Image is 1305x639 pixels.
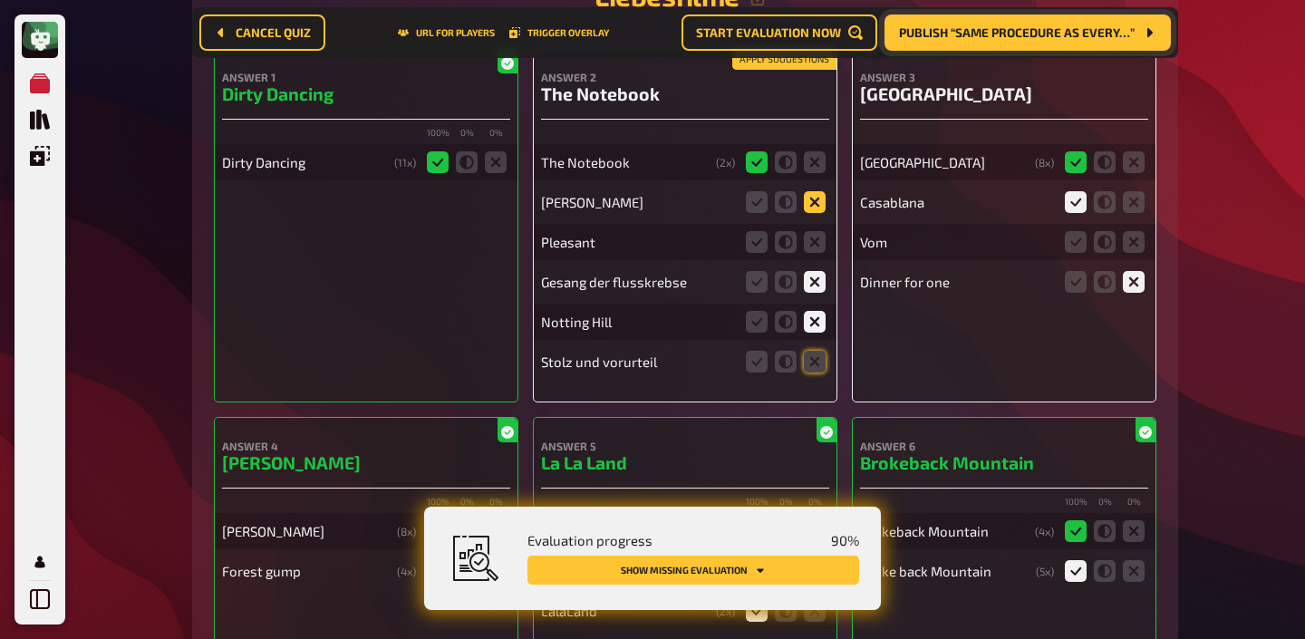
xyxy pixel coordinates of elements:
button: Publish “Same procedure as every…” [884,15,1171,51]
h4: Answer 2 [541,71,829,83]
button: Start evaluation now [681,15,877,51]
a: My Quizzes [22,65,58,102]
span: Start evaluation now [696,26,841,39]
small: 100 % [427,127,449,140]
button: Cancel Quiz [199,15,325,51]
div: Casablana [860,194,1054,210]
div: Forest gump [222,563,390,579]
h3: [PERSON_NAME] [222,452,510,473]
h3: La La Land [541,452,829,473]
h3: Dirty Dancing [222,83,510,104]
div: [PERSON_NAME] [222,523,390,539]
small: 0 % [1094,496,1116,509]
a: Overlays [22,138,58,174]
small: 0 % [485,127,507,140]
h3: [GEOGRAPHIC_DATA] [860,83,1148,104]
h4: Answer 1 [222,71,510,83]
a: Quiz Library [22,102,58,138]
div: ( 8 x) [1035,156,1054,169]
div: ( 11 x) [394,156,416,169]
div: Pleasant [541,234,735,250]
div: ( 4 x) [397,565,416,577]
span: Evaluation progress [527,532,652,548]
h3: Brokeback Mountain [860,452,1148,473]
div: The Notebook [541,154,709,170]
div: Brokeback Mountain [860,523,1028,539]
div: Dirty Dancing [222,154,387,170]
div: ( 8 x) [397,525,416,537]
div: Vom [860,234,1054,250]
small: 0 % [804,496,826,509]
small: 0 % [456,496,478,509]
small: 0 % [1123,496,1145,509]
span: 90 % [831,532,859,548]
div: Stolz und vorurteil [541,353,735,370]
h4: Answer 5 [541,440,829,452]
span: Cancel Quiz [236,26,311,39]
h4: Answer 4 [222,440,510,452]
span: Publish “Same procedure as every…” [899,26,1135,39]
div: Gesang der flusskrebse [541,274,735,290]
div: ( 5 x) [1036,565,1054,577]
div: ( 2 x) [716,156,735,169]
div: Broke back Mountain [860,563,1029,579]
small: 0 % [485,496,507,509]
h4: Answer 6 [860,440,1148,452]
div: ( 2 x) [716,605,735,617]
small: 0 % [775,496,797,509]
div: LalaLand [541,603,709,619]
button: Trigger Overlay [509,27,609,38]
h3: The Notebook [541,83,829,104]
small: 100 % [427,496,449,509]
div: [GEOGRAPHIC_DATA] [860,154,1028,170]
button: Show missing evaluation [527,556,859,585]
h4: Answer 3 [860,71,1148,83]
small: 100 % [746,496,768,509]
div: [PERSON_NAME] [541,194,735,210]
div: ( 4 x) [1035,525,1054,537]
div: Notting Hill [541,314,735,330]
small: 0 % [456,127,478,140]
div: Dinner for one [860,274,1054,290]
button: URL for players [398,27,495,38]
a: Profile [22,544,58,580]
small: 100 % [1065,496,1087,509]
button: Apply suggestions [732,50,836,70]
